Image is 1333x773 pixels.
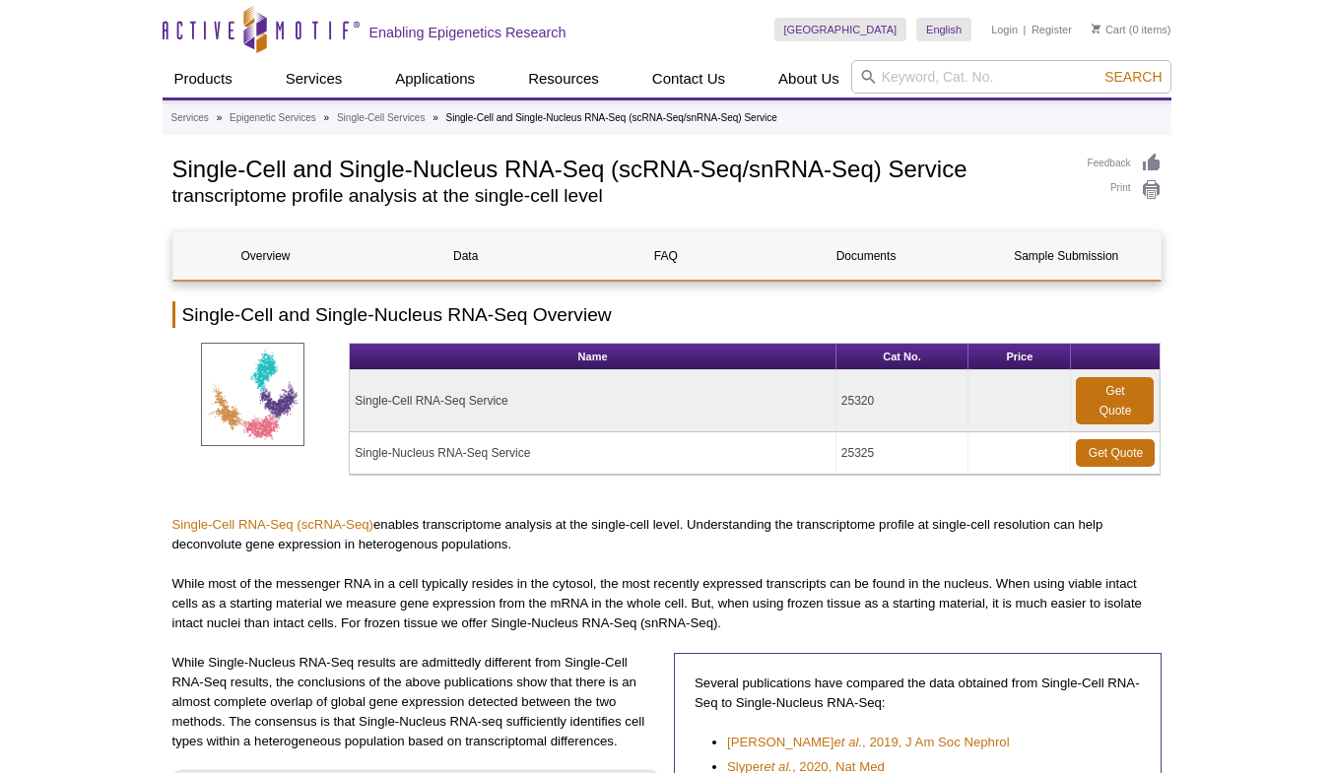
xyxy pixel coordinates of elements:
li: (0 items) [1092,18,1171,41]
a: Data [373,232,559,280]
a: About Us [766,60,851,97]
td: Single-Nucleus RNA-Seq Service [350,432,836,475]
td: 25325 [836,432,968,475]
li: | [1024,18,1027,41]
a: Contact Us [640,60,737,97]
a: Services [171,109,209,127]
a: Overview [173,232,359,280]
a: Login [991,23,1018,36]
span: Search [1104,69,1162,85]
h2: Enabling Epigenetics Research [369,24,567,41]
a: [GEOGRAPHIC_DATA] [774,18,907,41]
a: Feedback [1088,153,1162,174]
h1: Single-Cell and Single-Nucleus RNA-Seq (scRNA-Seq/snRNA-Seq) Service [172,153,1068,182]
li: » [217,112,223,123]
a: Get Quote [1076,377,1154,424]
input: Keyword, Cat. No. [851,60,1171,94]
h2: transcriptome profile analysis at the single-cell level [172,187,1068,205]
li: » [433,112,438,123]
p: While Single-Nucleus RNA-Seq results are admittedly different from Single-Cell RNA-Seq results, t... [172,653,660,751]
a: Cart [1092,23,1126,36]
li: Single-Cell and Single-Nucleus RNA-Seq (scRNA-Seq/snRNA-Seq) Service [446,112,777,123]
img: Your Cart [1092,24,1100,33]
em: et al. [833,735,862,749]
td: Single-Cell RNA-Seq Service [350,370,836,432]
a: Epigenetic Services [230,109,316,127]
a: [PERSON_NAME]et al., 2019, J Am Soc Nephrol [727,733,1010,752]
a: Applications [383,60,487,97]
th: Name [350,344,836,370]
a: Single-Cell RNA-Seq (scRNA-Seq) [172,517,373,532]
p: enables transcriptome analysis at the single-cell level. Understanding the transcriptome profile ... [172,515,1162,554]
th: Price [968,344,1071,370]
a: Single-Cell Services [337,109,425,127]
button: Search [1099,68,1167,86]
a: Get Quote [1076,439,1155,467]
a: Resources [516,60,611,97]
a: Print [1088,179,1162,201]
img: scRNA-Seq Service [201,343,304,446]
a: Products [163,60,244,97]
p: Several publications have compared the data obtained from Single-Cell RNA-Seq to Single-Nucleus R... [695,674,1141,713]
a: FAQ [573,232,759,280]
td: 25320 [836,370,968,432]
li: » [324,112,330,123]
th: Cat No. [836,344,968,370]
a: Sample Submission [973,232,1159,280]
a: English [916,18,971,41]
a: Services [274,60,355,97]
h2: Single-Cell and Single-Nucleus RNA-Seq Overview [172,301,1162,328]
p: While most of the messenger RNA in a cell typically resides in the cytosol, the most recently exp... [172,574,1162,633]
a: Documents [773,232,959,280]
a: Register [1032,23,1072,36]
